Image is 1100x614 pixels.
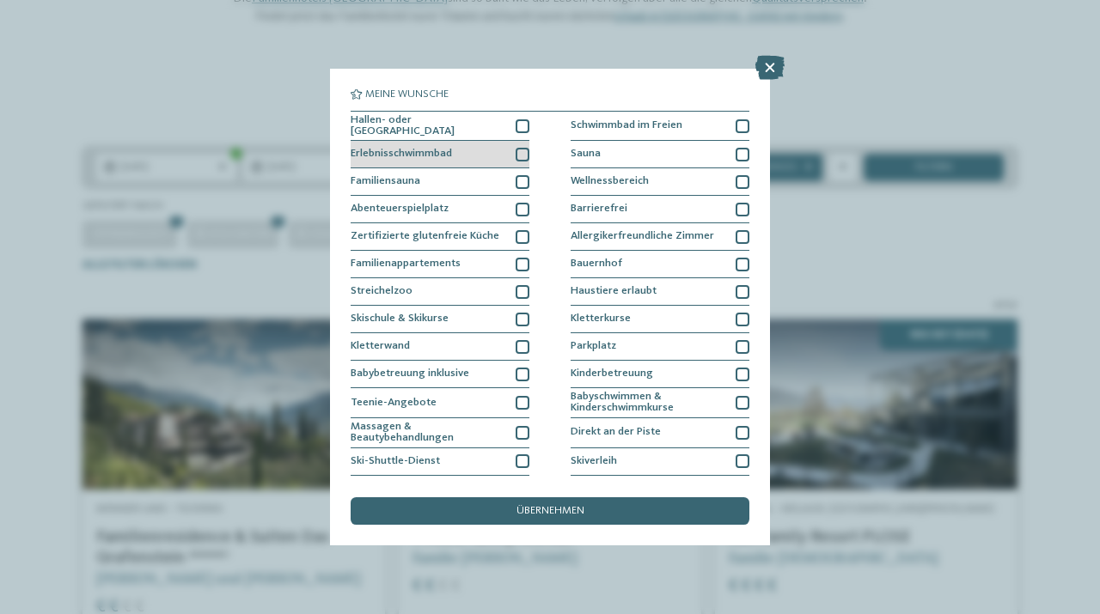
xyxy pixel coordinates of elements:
span: Wellnessbereich [571,176,649,187]
span: Zertifizierte glutenfreie Küche [351,231,499,242]
span: Babyschwimmen & Kinderschwimmkurse [571,392,725,414]
span: Babybetreuung inklusive [351,368,469,380]
span: Sauna [571,149,601,160]
span: Kinderbetreuung [571,368,653,380]
span: Meine Wünsche [365,89,449,100]
span: übernehmen [516,506,584,517]
span: Familiensauna [351,176,420,187]
span: Teenie-Angebote [351,398,437,409]
span: Massagen & Beautybehandlungen [351,422,505,444]
span: Kletterwand [351,341,410,352]
span: Streichelzoo [351,286,412,297]
span: Erlebnisschwimmbad [351,149,452,160]
span: Barrierefrei [571,204,627,215]
span: Abenteuerspielplatz [351,204,449,215]
span: Skischule & Skikurse [351,313,449,325]
span: Ski-Shuttle-Dienst [351,456,440,467]
span: Haustiere erlaubt [571,286,657,297]
span: Familienappartements [351,258,461,270]
span: Skiverleih [571,456,617,467]
span: Direkt an der Piste [571,427,661,438]
span: Kletterkurse [571,313,631,325]
span: Hallen- oder [GEOGRAPHIC_DATA] [351,115,505,137]
span: Allergikerfreundliche Zimmer [571,231,714,242]
span: Bauernhof [571,258,622,270]
span: Schwimmbad im Freien [571,120,682,131]
span: Parkplatz [571,341,616,352]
